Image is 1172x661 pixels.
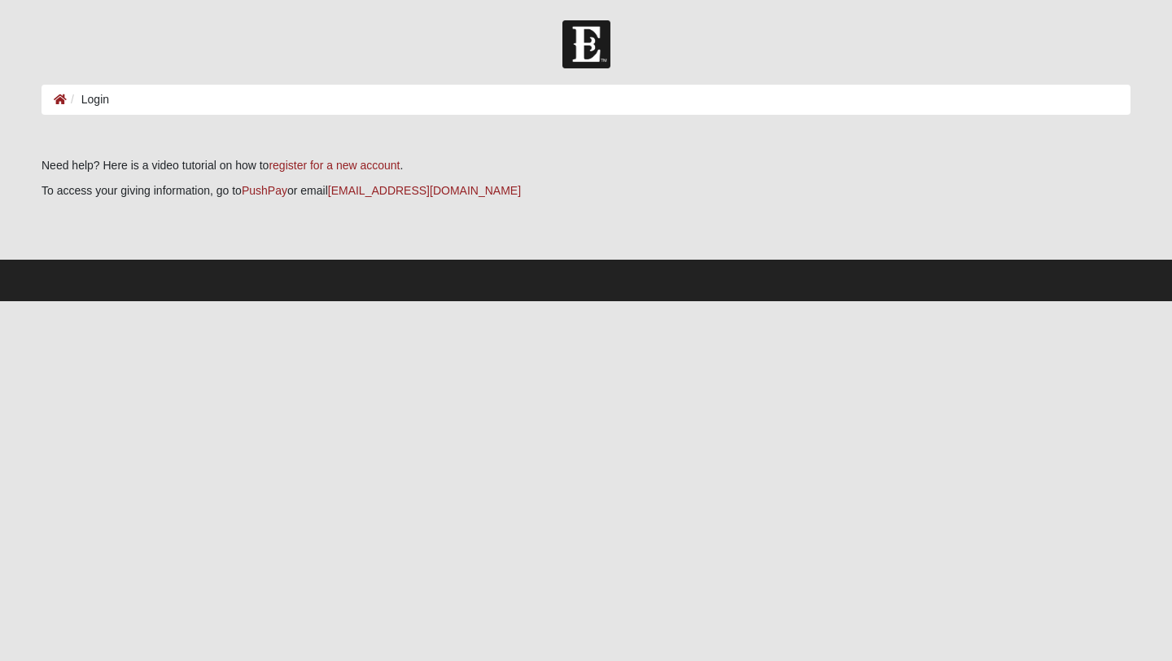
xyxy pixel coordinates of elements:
[242,184,287,197] a: PushPay
[67,91,109,108] li: Login
[42,182,1130,199] p: To access your giving information, go to or email
[42,157,1130,174] p: Need help? Here is a video tutorial on how to .
[269,159,400,172] a: register for a new account
[562,20,610,68] img: Church of Eleven22 Logo
[328,184,521,197] a: [EMAIL_ADDRESS][DOMAIN_NAME]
